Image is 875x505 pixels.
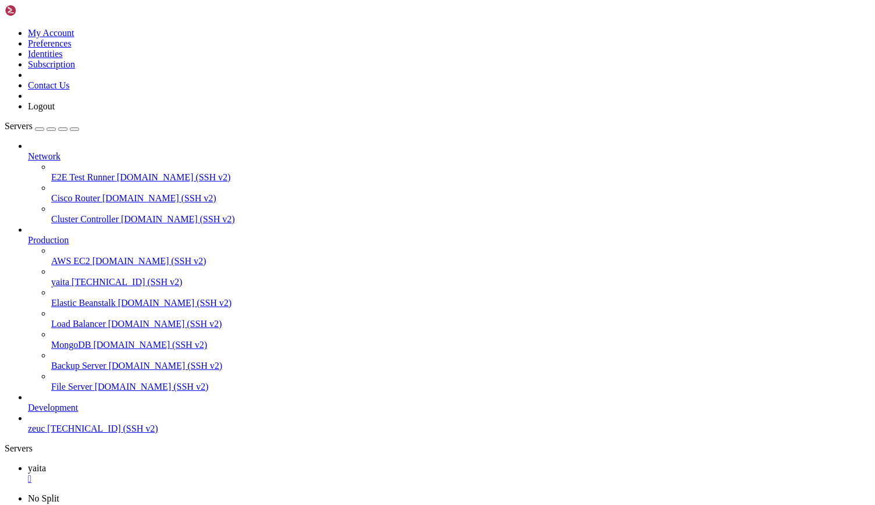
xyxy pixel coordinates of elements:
span: Cisco Router [51,193,100,203]
li: Load Balancer [DOMAIN_NAME] (SSH v2) [51,308,870,329]
span: Servers [5,121,33,131]
span: zeuc [28,424,45,433]
span: [DOMAIN_NAME] (SSH v2) [109,361,223,371]
span: [DOMAIN_NAME] (SSH v2) [108,319,222,329]
span: E2E Test Runner [51,172,115,182]
a: Load Balancer [DOMAIN_NAME] (SSH v2) [51,319,870,329]
li: Production [28,225,870,392]
span: [DOMAIN_NAME] (SSH v2) [118,298,232,308]
span: yaita [51,277,69,287]
li: Elastic Beanstalk [DOMAIN_NAME] (SSH v2) [51,287,870,308]
span: [TECHNICAL_ID] (SSH v2) [47,424,158,433]
span: [DOMAIN_NAME] (SSH v2) [102,193,216,203]
a: yaita [28,463,870,484]
a: yaita [TECHNICAL_ID] (SSH v2) [51,277,870,287]
a: Preferences [28,38,72,48]
span: [DOMAIN_NAME] (SSH v2) [93,340,207,350]
span: Network [28,151,61,161]
span: Cluster Controller [51,214,119,224]
a: E2E Test Runner [DOMAIN_NAME] (SSH v2) [51,172,870,183]
span: [DOMAIN_NAME] (SSH v2) [93,256,207,266]
li: yaita [TECHNICAL_ID] (SSH v2) [51,266,870,287]
li: MongoDB [DOMAIN_NAME] (SSH v2) [51,329,870,350]
span: MongoDB [51,340,91,350]
span: Load Balancer [51,319,106,329]
span: Backup Server [51,361,106,371]
li: Development [28,392,870,413]
span: Development [28,403,78,412]
li: Network [28,141,870,225]
a: My Account [28,28,74,38]
a: Identities [28,49,63,59]
span: AWS EC2 [51,256,90,266]
a: Contact Us [28,80,70,90]
a: MongoDB [DOMAIN_NAME] (SSH v2) [51,340,870,350]
span: File Server [51,382,93,392]
li: zeuc [TECHNICAL_ID] (SSH v2) [28,413,870,434]
a:  [28,474,870,484]
li: AWS EC2 [DOMAIN_NAME] (SSH v2) [51,246,870,266]
a: No Split [28,493,59,503]
li: Cluster Controller [DOMAIN_NAME] (SSH v2) [51,204,870,225]
span: [DOMAIN_NAME] (SSH v2) [95,382,209,392]
img: Shellngn [5,5,72,16]
a: Backup Server [DOMAIN_NAME] (SSH v2) [51,361,870,371]
a: File Server [DOMAIN_NAME] (SSH v2) [51,382,870,392]
span: [DOMAIN_NAME] (SSH v2) [117,172,231,182]
span: [TECHNICAL_ID] (SSH v2) [72,277,182,287]
span: Elastic Beanstalk [51,298,116,308]
span: [DOMAIN_NAME] (SSH v2) [121,214,235,224]
li: E2E Test Runner [DOMAIN_NAME] (SSH v2) [51,162,870,183]
a: Development [28,403,870,413]
a: AWS EC2 [DOMAIN_NAME] (SSH v2) [51,256,870,266]
li: File Server [DOMAIN_NAME] (SSH v2) [51,371,870,392]
div: Servers [5,443,870,454]
a: Servers [5,121,79,131]
a: Network [28,151,870,162]
a: Logout [28,101,55,111]
span: Production [28,235,69,245]
a: Production [28,235,870,246]
a: zeuc [TECHNICAL_ID] (SSH v2) [28,424,870,434]
a: Cisco Router [DOMAIN_NAME] (SSH v2) [51,193,870,204]
li: Cisco Router [DOMAIN_NAME] (SSH v2) [51,183,870,204]
a: Cluster Controller [DOMAIN_NAME] (SSH v2) [51,214,870,225]
a: Elastic Beanstalk [DOMAIN_NAME] (SSH v2) [51,298,870,308]
span: yaita [28,463,46,473]
a: Subscription [28,59,75,69]
li: Backup Server [DOMAIN_NAME] (SSH v2) [51,350,870,371]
